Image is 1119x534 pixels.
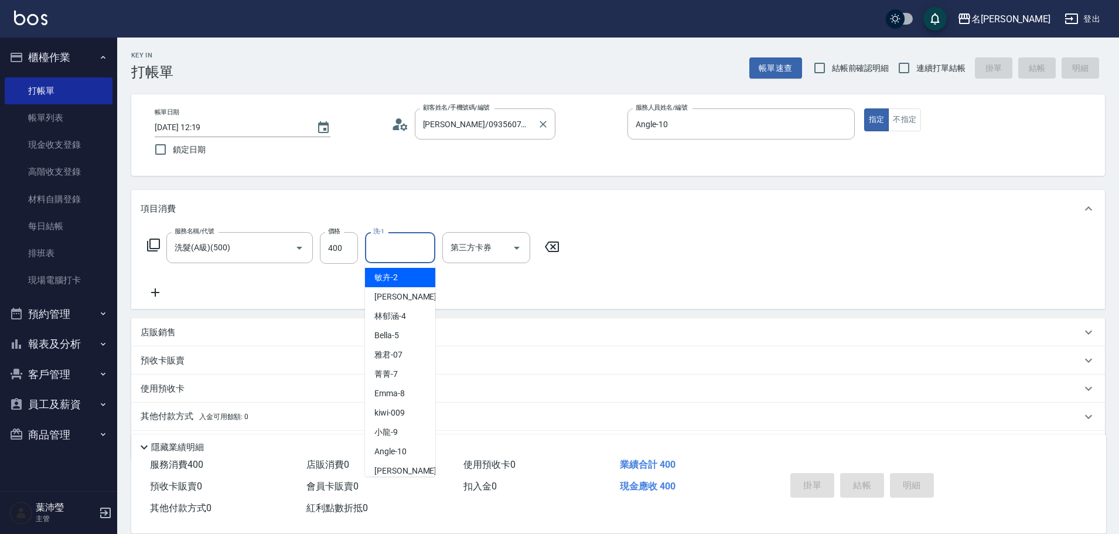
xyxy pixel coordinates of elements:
span: 鎖定日期 [173,144,206,156]
button: 帳單速查 [749,57,802,79]
span: 敏卉 -2 [374,271,398,284]
a: 現場電腦打卡 [5,267,112,294]
button: Clear [535,116,551,132]
span: kiwi -009 [374,407,405,419]
span: 其他付款方式 0 [150,502,211,513]
button: save [923,7,947,30]
span: 紅利點數折抵 0 [306,502,368,513]
p: 其他付款方式 [141,410,248,423]
a: 每日結帳 [5,213,112,240]
img: Person [9,501,33,525]
p: 預收卡販賣 [141,355,185,367]
span: 雅君 -07 [374,349,402,361]
button: 預約管理 [5,299,112,329]
button: Open [290,239,309,257]
span: 菁菁 -7 [374,368,398,380]
button: Choose date, selected date is 2025-09-09 [309,114,337,142]
a: 材料自購登錄 [5,186,112,213]
span: 結帳前確認明細 [832,62,889,74]
p: 店販銷售 [141,326,176,339]
a: 帳單列表 [5,104,112,131]
input: YYYY/MM/DD hh:mm [155,118,305,137]
label: 價格 [328,227,340,236]
h2: Key In [131,52,173,59]
button: 客戶管理 [5,359,112,390]
span: 現金應收 400 [620,481,676,492]
button: Open [507,239,526,257]
div: 其他付款方式入金可用餘額: 0 [131,403,1105,431]
span: 預收卡販賣 0 [150,481,202,492]
span: 入金可用餘額: 0 [199,413,249,421]
p: 項目消費 [141,203,176,215]
img: Logo [14,11,47,25]
a: 現金收支登錄 [5,131,112,158]
span: 服務消費 400 [150,459,203,470]
span: 連續打單結帳 [916,62,966,74]
span: 業績合計 400 [620,459,676,470]
div: 名[PERSON_NAME] [971,12,1050,26]
span: [PERSON_NAME] -12 [374,465,448,477]
span: Emma -8 [374,387,405,400]
span: 小龍 -9 [374,426,398,438]
a: 高階收支登錄 [5,158,112,185]
label: 帳單日期 [155,108,179,117]
button: 員工及薪資 [5,389,112,420]
p: 隱藏業績明細 [151,441,204,454]
div: 使用預收卡 [131,375,1105,403]
button: 不指定 [888,108,921,131]
h5: 葉沛瑩 [36,502,95,513]
label: 顧客姓名/手機號碼/編號 [423,103,490,112]
div: 項目消費 [131,190,1105,227]
span: 林郁涵 -4 [374,310,406,322]
span: 會員卡販賣 0 [306,481,359,492]
div: 預收卡販賣 [131,346,1105,375]
h3: 打帳單 [131,64,173,80]
label: 服務人員姓名/編號 [636,103,687,112]
label: 洗-1 [373,227,384,236]
button: 商品管理 [5,420,112,450]
button: 登出 [1060,8,1105,30]
button: 櫃檯作業 [5,42,112,73]
a: 打帳單 [5,77,112,104]
span: [PERSON_NAME] -3 [374,291,443,303]
div: 店販銷售 [131,318,1105,346]
span: 使用預收卡 0 [463,459,516,470]
span: 店販消費 0 [306,459,349,470]
a: 排班表 [5,240,112,267]
span: 扣入金 0 [463,481,497,492]
button: 名[PERSON_NAME] [953,7,1055,31]
span: Angle -10 [374,445,407,458]
p: 主管 [36,513,95,524]
p: 使用預收卡 [141,383,185,395]
label: 服務名稱/代號 [175,227,214,236]
span: Bella -5 [374,329,399,342]
div: 備註及來源 [131,431,1105,459]
button: 報表及分析 [5,329,112,359]
button: 指定 [864,108,889,131]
